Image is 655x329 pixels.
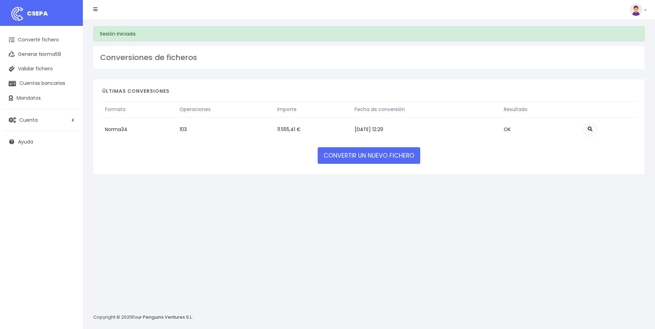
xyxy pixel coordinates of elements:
[9,5,26,22] img: logo
[100,53,638,62] h3: Conversiones de ficheros
[3,113,79,127] a: Cuenta
[27,9,48,18] span: CSEPA
[18,138,33,145] span: Ayuda
[318,147,420,164] a: CONVERTIR UN NUEVO FICHERO
[501,101,579,117] th: Resultado
[93,314,194,321] p: Copyright © 2025 .
[3,62,79,76] a: Validar fichero
[102,88,636,98] h4: Últimas conversiones
[3,91,79,106] a: Mandatos
[352,117,501,141] td: [DATE] 12:29
[102,117,177,141] td: Norma34
[630,3,642,16] img: profile
[274,101,352,117] th: Importe
[274,117,352,141] td: 11.555,41 €
[177,117,274,141] td: 103
[93,26,645,41] div: Sesión iniciada.
[102,101,177,117] th: Formato
[501,117,579,141] td: OK
[3,134,79,149] a: Ayuda
[177,101,274,117] th: Operaciones
[3,33,79,47] a: Convertir fichero
[132,314,193,320] a: Four Penguins Ventures S.L.
[352,101,501,117] th: Fecha de conversión
[19,116,38,123] span: Cuenta
[3,76,79,91] a: Cuentas bancarias
[3,47,79,62] a: Generar Norma58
